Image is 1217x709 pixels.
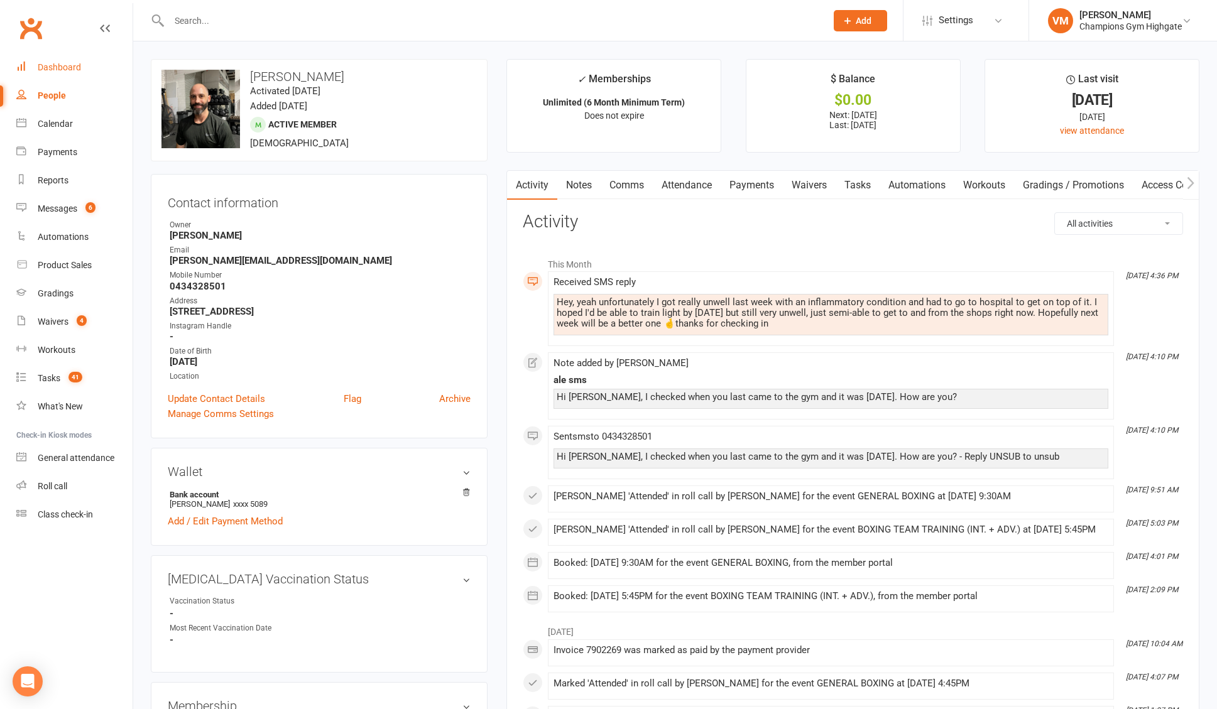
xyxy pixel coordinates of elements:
[1126,673,1178,681] i: [DATE] 4:07 PM
[856,16,871,26] span: Add
[170,281,471,292] strong: 0434328501
[584,111,644,121] span: Does not expire
[168,572,471,586] h3: [MEDICAL_DATA] Vaccination Status
[16,195,133,223] a: Messages 6
[170,320,471,332] div: Instagram Handle
[161,70,477,84] h3: [PERSON_NAME]
[170,269,471,281] div: Mobile Number
[250,138,349,149] span: [DEMOGRAPHIC_DATA]
[170,622,273,634] div: Most Recent Vaccination Date
[170,255,471,266] strong: [PERSON_NAME][EMAIL_ADDRESS][DOMAIN_NAME]
[831,71,875,94] div: $ Balance
[1126,426,1178,435] i: [DATE] 4:10 PM
[38,260,92,270] div: Product Sales
[523,619,1183,639] li: [DATE]
[15,13,46,44] a: Clubworx
[38,147,77,157] div: Payments
[1133,171,1216,200] a: Access Control
[165,12,817,30] input: Search...
[168,391,265,406] a: Update Contact Details
[996,94,1187,107] div: [DATE]
[554,591,1108,602] div: Booked: [DATE] 5:45PM for the event BOXING TEAM TRAINING (INT. + ADV.), from the member portal
[880,171,954,200] a: Automations
[758,94,949,107] div: $0.00
[38,203,77,214] div: Messages
[161,70,240,148] img: image1716199145.png
[1126,639,1182,648] i: [DATE] 10:04 AM
[170,331,471,342] strong: -
[554,558,1108,568] div: Booked: [DATE] 9:30AM for the event GENERAL BOXING, from the member portal
[85,202,96,213] span: 6
[1066,71,1118,94] div: Last visit
[170,608,471,619] strong: -
[1126,552,1178,561] i: [DATE] 4:01 PM
[250,85,320,97] time: Activated [DATE]
[16,53,133,82] a: Dashboard
[653,171,721,200] a: Attendance
[554,375,1108,386] div: ale sms
[1126,271,1178,280] i: [DATE] 4:36 PM
[233,499,268,509] span: xxxx 5089
[577,71,651,94] div: Memberships
[996,110,1187,124] div: [DATE]
[16,308,133,336] a: Waivers 4
[38,175,68,185] div: Reports
[16,501,133,529] a: Class kiosk mode
[439,391,471,406] a: Archive
[507,171,557,200] a: Activity
[38,317,68,327] div: Waivers
[38,481,67,491] div: Roll call
[554,358,1108,369] div: Note added by [PERSON_NAME]
[758,110,949,130] p: Next: [DATE] Last: [DATE]
[38,119,73,129] div: Calendar
[1126,352,1178,361] i: [DATE] 4:10 PM
[557,392,1105,403] div: Hi [PERSON_NAME], I checked when you last came to the gym and it was [DATE]. How are you?
[954,171,1014,200] a: Workouts
[38,90,66,100] div: People
[523,212,1183,232] h3: Activity
[1014,171,1133,200] a: Gradings / Promotions
[1126,585,1178,594] i: [DATE] 2:09 PM
[170,356,471,367] strong: [DATE]
[554,491,1108,502] div: [PERSON_NAME] 'Attended' in roll call by [PERSON_NAME] for the event GENERAL BOXING at [DATE] 9:30AM
[168,191,471,210] h3: Contact information
[16,138,133,166] a: Payments
[268,119,337,129] span: Active member
[1126,519,1178,528] i: [DATE] 5:03 PM
[170,230,471,241] strong: [PERSON_NAME]
[1079,9,1182,21] div: [PERSON_NAME]
[16,336,133,364] a: Workouts
[721,171,783,200] a: Payments
[170,345,471,357] div: Date of Birth
[16,166,133,195] a: Reports
[168,514,283,529] a: Add / Edit Payment Method
[170,371,471,382] div: Location
[38,453,114,463] div: General attendance
[168,406,274,421] a: Manage Comms Settings
[16,392,133,421] a: What's New
[170,595,273,607] div: Vaccination Status
[38,345,75,355] div: Workouts
[557,171,601,200] a: Notes
[38,62,81,72] div: Dashboard
[16,472,133,501] a: Roll call
[601,171,653,200] a: Comms
[16,110,133,138] a: Calendar
[557,452,1105,462] div: Hi [PERSON_NAME], I checked when you last came to the gym and it was [DATE]. How are you? - Reply...
[16,223,133,251] a: Automations
[344,391,361,406] a: Flag
[170,306,471,317] strong: [STREET_ADDRESS]
[38,232,89,242] div: Automations
[170,295,471,307] div: Address
[13,666,43,696] div: Open Intercom Messenger
[170,634,471,646] strong: -
[38,509,93,519] div: Class check-in
[168,465,471,479] h3: Wallet
[939,6,973,35] span: Settings
[1079,21,1182,32] div: Champions Gym Highgate
[250,100,307,112] time: Added [DATE]
[16,82,133,110] a: People
[554,678,1108,689] div: Marked 'Attended' in roll call by [PERSON_NAME] for the event GENERAL BOXING at [DATE] 4:45PM
[577,73,586,85] i: ✓
[834,10,887,31] button: Add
